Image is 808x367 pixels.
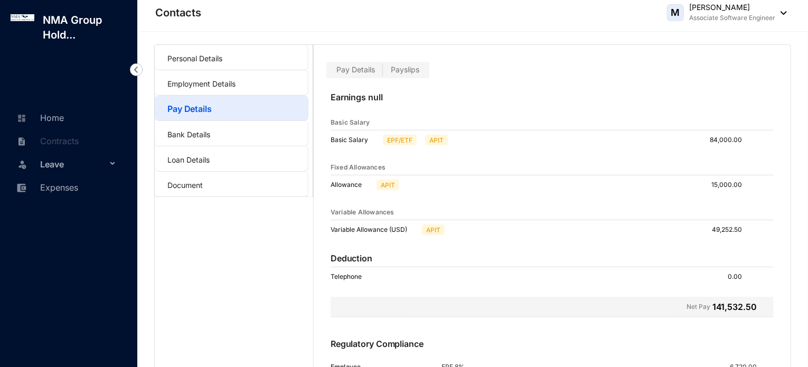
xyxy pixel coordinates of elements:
[331,180,372,190] p: Allowance
[331,135,379,145] p: Basic Salary
[381,180,395,190] p: APIT
[167,155,210,164] a: Loan Details
[17,159,27,170] img: leave-unselected.2934df6273408c3f84d9.svg
[130,63,143,76] img: nav-icon-left.19a07721e4dec06a274f6d07517f07b7.svg
[671,8,680,17] span: M
[712,300,757,313] p: 141,532.50
[331,117,370,128] p: Basic Salary
[17,183,26,193] img: expense-unselected.2edcf0507c847f3e9e96.svg
[689,2,775,13] p: [PERSON_NAME]
[8,175,125,199] li: Expenses
[167,130,210,139] a: Bank Details
[8,106,125,129] li: Home
[775,11,787,15] img: dropdown-black.8e83cc76930a90b1a4fdb6d089b7bf3a.svg
[331,207,394,218] p: Variable Allowances
[17,114,26,123] img: home-unselected.a29eae3204392db15eaf.svg
[689,13,775,23] p: Associate Software Engineer
[712,224,750,235] p: 49,252.50
[167,79,236,88] a: Employment Details
[14,112,64,123] a: Home
[167,54,222,63] a: Personal Details
[11,14,34,21] img: log
[331,252,372,265] p: Deduction
[8,129,125,152] li: Contracts
[387,135,412,145] p: EPF/ETF
[155,5,201,20] p: Contacts
[391,65,419,74] span: Payslips
[331,162,386,173] p: Fixed Allowances
[331,271,372,282] p: Telephone
[14,182,78,193] a: Expenses
[167,103,212,114] a: Pay Details
[331,337,774,362] p: Regulatory Compliance
[17,137,26,146] img: contract-unselected.99e2b2107c0a7dd48938.svg
[429,135,444,145] p: APIT
[167,181,203,190] a: Document
[687,300,710,313] p: Net Pay
[426,225,440,234] p: APIT
[336,65,375,74] span: Pay Details
[711,180,750,190] p: 15,000.00
[331,224,418,235] p: Variable Allowance (USD)
[34,13,137,42] p: NMA Group Hold...
[728,271,750,282] p: 0.00
[14,136,79,146] a: Contracts
[40,154,107,175] span: Leave
[331,91,774,115] p: Earnings null
[710,135,750,145] p: 84,000.00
